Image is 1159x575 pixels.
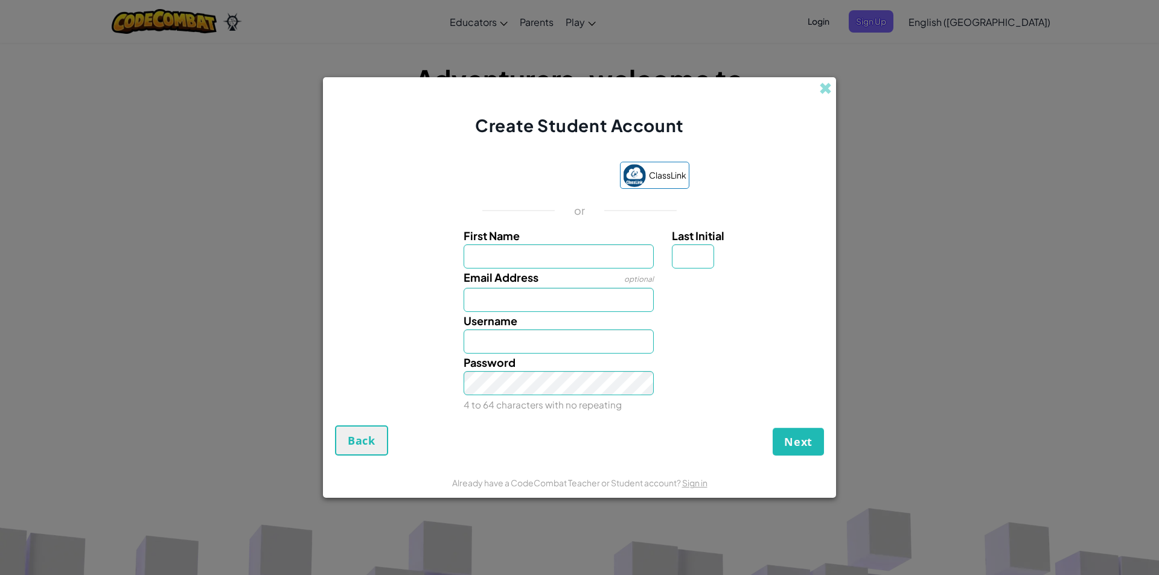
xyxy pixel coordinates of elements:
small: 4 to 64 characters with no repeating [464,399,622,410]
span: Back [348,433,375,448]
span: ClassLink [649,167,686,184]
button: Next [773,428,824,456]
button: Back [335,425,388,456]
a: Sign in [682,477,707,488]
span: First Name [464,229,520,243]
p: or [574,203,586,218]
span: Create Student Account [475,115,683,136]
img: classlink-logo-small.png [623,164,646,187]
span: Last Initial [672,229,724,243]
span: optional [624,275,654,284]
span: Username [464,314,517,328]
span: Email Address [464,270,538,284]
span: Next [784,434,813,449]
span: Already have a CodeCombat Teacher or Student account? [452,477,682,488]
span: Password [464,355,516,369]
iframe: Sign in with Google Button [464,164,614,190]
